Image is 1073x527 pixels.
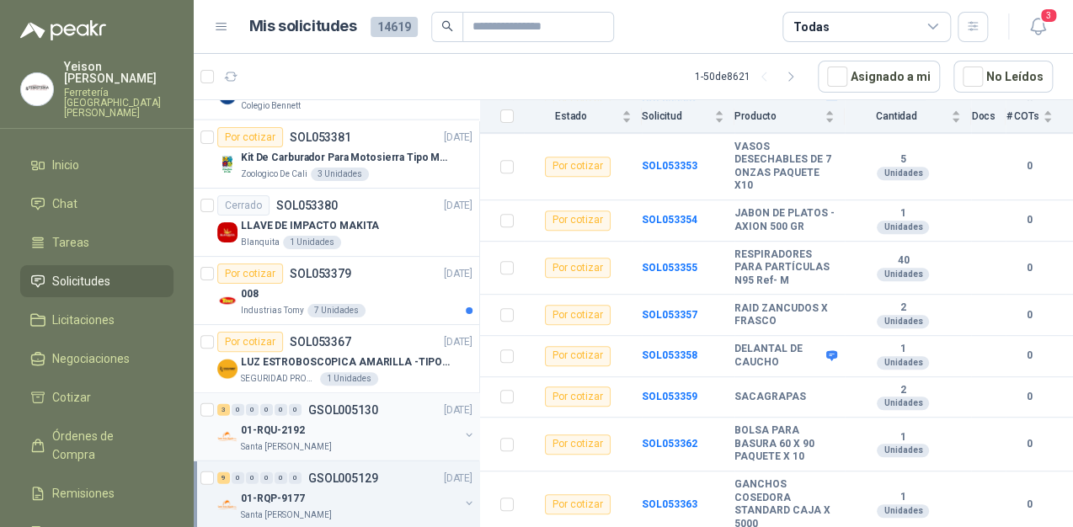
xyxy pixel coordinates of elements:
b: SOL053354 [642,214,697,226]
img: Company Logo [217,427,238,447]
b: RESPIRADORES PARA PARTÍCULAS N95 Ref- M [734,248,835,288]
div: 0 [289,404,302,416]
p: GSOL005130 [308,404,378,416]
img: Company Logo [217,290,238,311]
span: Órdenes de Compra [52,427,157,464]
p: 008 [241,286,259,302]
b: 0 [1006,307,1053,323]
p: SOL053379 [290,268,351,279]
a: Solicitudes [20,265,173,297]
b: 0 [1006,260,1053,276]
div: Unidades [877,268,929,281]
b: 1 [845,491,961,504]
p: SOL053367 [290,336,351,348]
div: Por cotizar [545,258,611,278]
p: Blanquita [241,236,280,249]
p: Zoologico De Cali [241,168,307,181]
p: Yeison [PERSON_NAME] [64,61,173,84]
div: Por cotizar [217,332,283,352]
p: [DATE] [444,198,472,214]
span: Solicitud [642,110,711,122]
a: SOL053363 [642,498,697,510]
div: Cerrado [217,195,270,216]
p: Santa [PERSON_NAME] [241,440,332,454]
a: CerradoSOL053380[DATE] Company LogoLLAVE DE IMPACTO MAKITABlanquita1 Unidades [194,189,479,257]
p: GSOL005129 [308,472,378,484]
b: 0 [1006,436,1053,452]
div: Unidades [877,167,929,180]
th: Cantidad [845,100,971,133]
b: BOLSA PARA BASURA 60 X 90 PAQUETE X 10 [734,424,835,464]
a: SOL053353 [642,160,697,172]
b: 5 [845,153,961,167]
b: 0 [1006,348,1053,364]
div: Todas [793,18,829,36]
div: 0 [289,472,302,484]
a: SOL053357 [642,309,697,321]
span: Cotizar [52,388,91,407]
span: # COTs [1006,110,1039,122]
b: 1 [845,431,961,444]
img: Logo peakr [20,20,106,40]
p: SOL053381 [290,131,351,143]
h1: Mis solicitudes [249,14,357,39]
span: search [441,20,453,32]
span: Remisiones [52,484,115,503]
div: 0 [232,472,244,484]
a: Cotizar [20,381,173,413]
div: Por cotizar [545,157,611,177]
b: VASOS DESECHABLES DE 7 ONZAS PAQUETE X10 [734,141,835,193]
div: Por cotizar [545,305,611,325]
div: Por cotizar [217,127,283,147]
span: Producto [734,110,821,122]
p: SOL053380 [276,200,338,211]
p: [DATE] [444,402,472,418]
b: RAID ZANCUDOS X FRASCO [734,302,835,328]
button: No Leídos [953,61,1053,93]
p: [DATE] [444,334,472,350]
a: Órdenes de Compra [20,420,173,471]
div: 1 - 50 de 8621 [695,63,804,90]
span: Tareas [52,233,89,252]
button: Asignado a mi [818,61,940,93]
p: LUZ ESTROBOSCOPICA AMARILLA -TIPO BALA [241,354,451,370]
b: 2 [845,301,961,315]
a: 9 0 0 0 0 0 GSOL005129[DATE] Company Logo01-RQP-9177Santa [PERSON_NAME] [217,468,476,522]
p: Ferretería [GEOGRAPHIC_DATA][PERSON_NAME] [64,88,173,118]
b: SACAGRAPAS [734,391,806,404]
a: Negociaciones [20,343,173,375]
span: Cantidad [845,110,948,122]
div: Por cotizar [545,494,611,514]
b: JABON DE PLATOS - AXION 500 GR [734,207,835,233]
span: Estado [524,110,618,122]
b: 0 [1006,497,1053,513]
div: Por cotizar [545,386,611,407]
div: Por cotizar [545,210,611,231]
p: LLAVE DE IMPACTO MAKITA [241,218,379,234]
b: 40 [845,254,961,268]
p: Kit De Carburador Para Motosierra Tipo M250 - Zama [241,150,451,166]
a: SOL053362 [642,438,697,450]
b: SOL053355 [642,262,697,274]
div: 0 [260,404,273,416]
a: Remisiones [20,477,173,509]
a: Chat [20,188,173,220]
div: 0 [275,404,287,416]
img: Company Logo [217,222,238,242]
div: 3 [217,404,230,416]
div: Por cotizar [545,434,611,455]
span: Negociaciones [52,349,130,368]
a: SOL053359 [642,391,697,402]
div: Unidades [877,504,929,518]
div: Unidades [877,356,929,370]
div: 1 Unidades [283,236,341,249]
div: 7 Unidades [307,304,366,317]
span: Chat [52,194,77,213]
th: Solicitud [642,100,734,133]
p: Colegio Bennett [241,99,301,113]
p: [DATE] [444,471,472,487]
